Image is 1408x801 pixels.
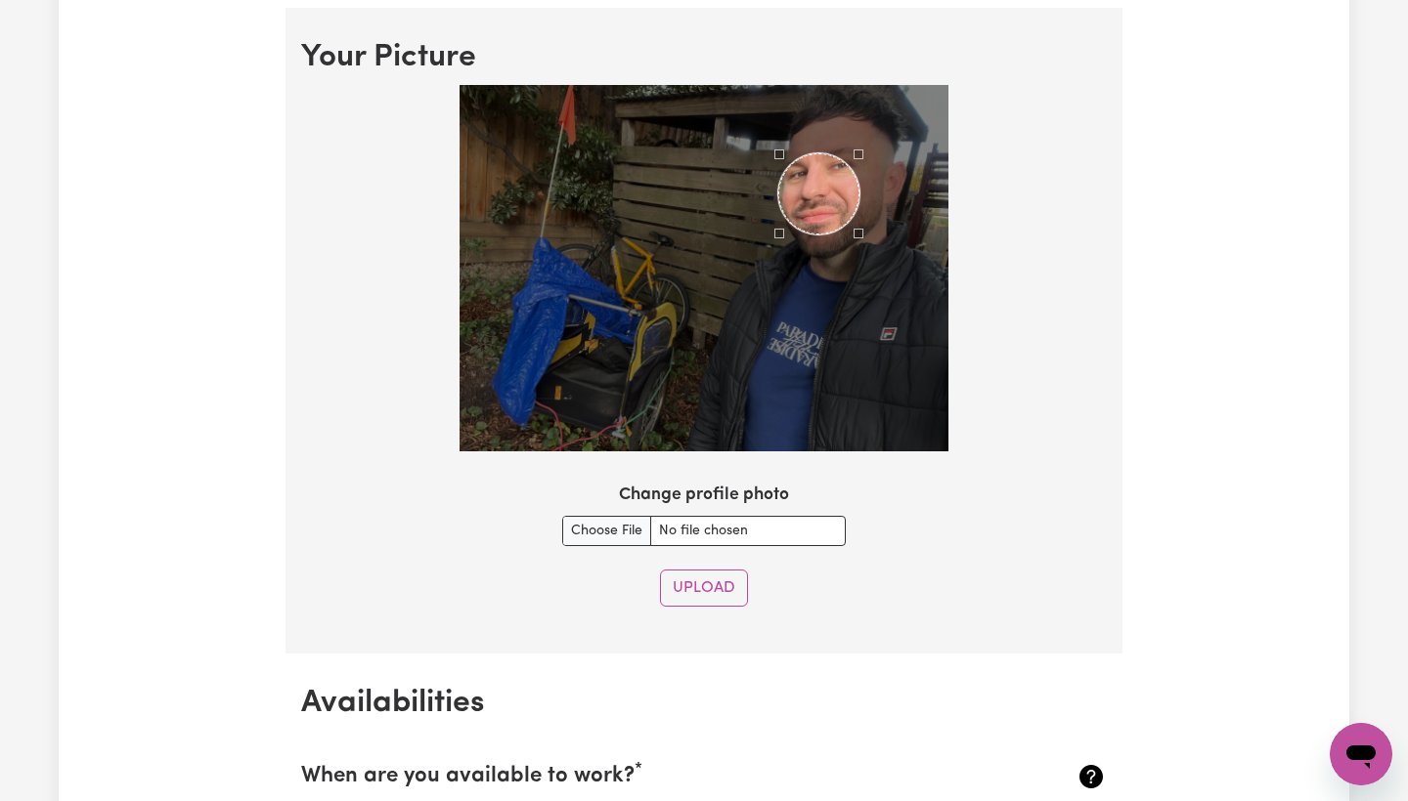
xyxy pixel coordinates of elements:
[460,85,948,451] img: Z
[1330,723,1392,785] iframe: Button to launch messaging window
[301,39,1107,76] h2: Your Picture
[778,153,859,234] div: Use the arrow keys to move the crop selection area
[619,483,789,508] label: Change profile photo
[660,569,748,607] button: Upload
[301,685,1107,722] h2: Availabilities
[301,764,973,790] h2: When are you available to work?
